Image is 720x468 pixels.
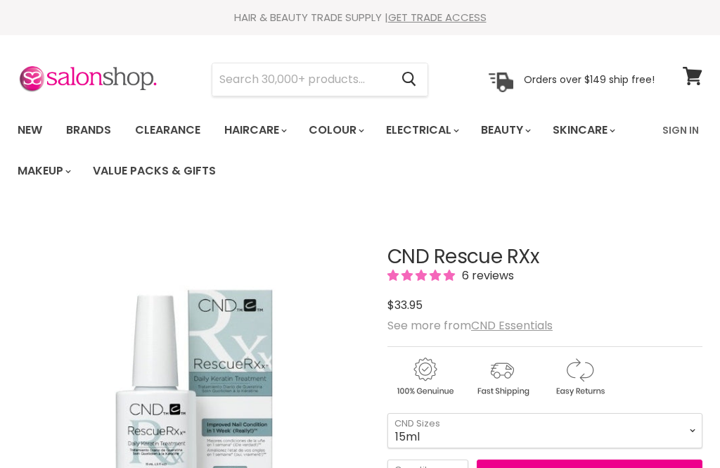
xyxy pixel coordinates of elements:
[375,115,468,145] a: Electrical
[458,267,514,284] span: 6 reviews
[7,115,53,145] a: New
[124,115,211,145] a: Clearance
[387,246,702,268] h1: CND Rescue RXx
[387,317,553,334] span: See more from
[214,115,295,145] a: Haircare
[465,355,539,398] img: shipping.gif
[298,115,373,145] a: Colour
[387,297,423,313] span: $33.95
[542,355,617,398] img: returns.gif
[470,115,539,145] a: Beauty
[654,115,707,145] a: Sign In
[387,267,458,284] span: 4.83 stars
[471,317,553,334] a: CND Essentials
[524,72,655,85] p: Orders over $149 ship free!
[212,63,390,96] input: Search
[542,115,624,145] a: Skincare
[7,156,79,186] a: Makeup
[388,10,487,25] a: GET TRADE ACCESS
[390,63,427,96] button: Search
[7,110,654,191] ul: Main menu
[387,355,462,398] img: genuine.gif
[212,63,428,96] form: Product
[82,156,226,186] a: Value Packs & Gifts
[56,115,122,145] a: Brands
